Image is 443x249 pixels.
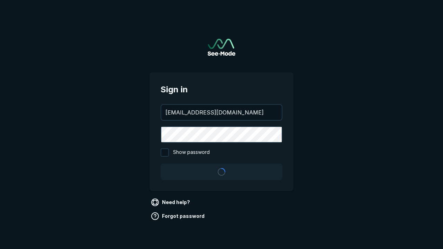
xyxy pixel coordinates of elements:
a: Go to sign in [208,39,235,56]
span: Show password [173,148,210,157]
input: your@email.com [161,105,282,120]
a: Forgot password [150,211,207,222]
a: Need help? [150,197,193,208]
img: See-Mode Logo [208,39,235,56]
span: Sign in [161,83,282,96]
